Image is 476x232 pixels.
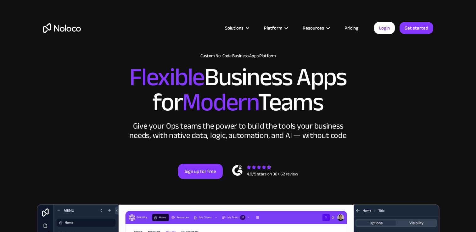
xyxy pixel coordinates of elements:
span: Modern [182,79,258,126]
div: Platform [264,24,282,32]
div: Resources [295,24,337,32]
a: home [43,23,81,33]
div: Resources [303,24,324,32]
div: Solutions [217,24,256,32]
h2: Business Apps for Teams [43,65,433,115]
div: Give your Ops teams the power to build the tools your business needs, with native data, logic, au... [128,121,348,140]
span: Flexible [129,54,204,101]
a: Login [374,22,395,34]
a: Pricing [337,24,366,32]
div: Solutions [225,24,244,32]
div: Platform [256,24,295,32]
a: Sign up for free [178,164,223,179]
a: Get started [400,22,433,34]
